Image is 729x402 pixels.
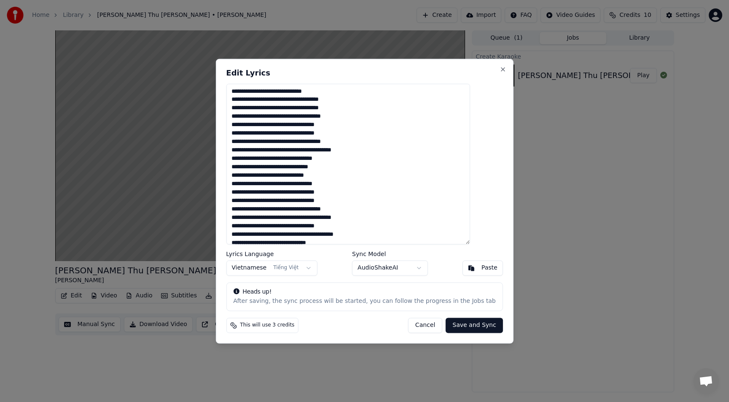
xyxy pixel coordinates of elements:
[482,264,498,272] div: Paste
[408,318,442,333] button: Cancel
[226,251,317,257] label: Lyrics Language
[233,288,495,296] div: Heads up!
[463,260,503,275] button: Paste
[226,69,503,77] h2: Edit Lyrics
[233,297,495,305] div: After saving, the sync process will be started, you can follow the progress in the Jobs tab
[240,322,294,329] span: This will use 3 credits
[446,318,503,333] button: Save and Sync
[352,251,428,257] label: Sync Model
